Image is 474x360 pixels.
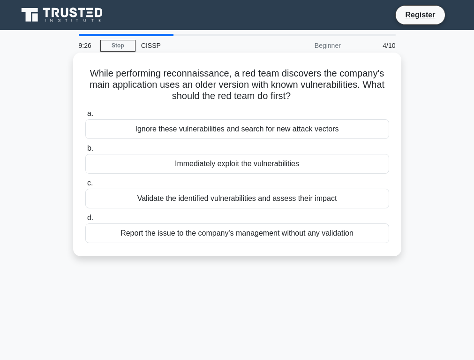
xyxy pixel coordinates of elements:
div: 9:26 [73,36,100,55]
div: CISSP [135,36,264,55]
span: b. [87,144,93,152]
span: a. [87,109,93,117]
a: Register [399,9,441,21]
div: Report the issue to the company's management without any validation [85,223,389,243]
div: Validate the identified vulnerabilities and assess their impact [85,189,389,208]
span: c. [87,179,93,187]
div: Ignore these vulnerabilities and search for new attack vectors [85,119,389,139]
div: 4/10 [346,36,401,55]
div: Immediately exploit the vulnerabilities [85,154,389,174]
h5: While performing reconnaissance, a red team discovers the company's main application uses an olde... [84,68,390,102]
span: d. [87,214,93,222]
div: Beginner [264,36,346,55]
a: Stop [100,40,135,52]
